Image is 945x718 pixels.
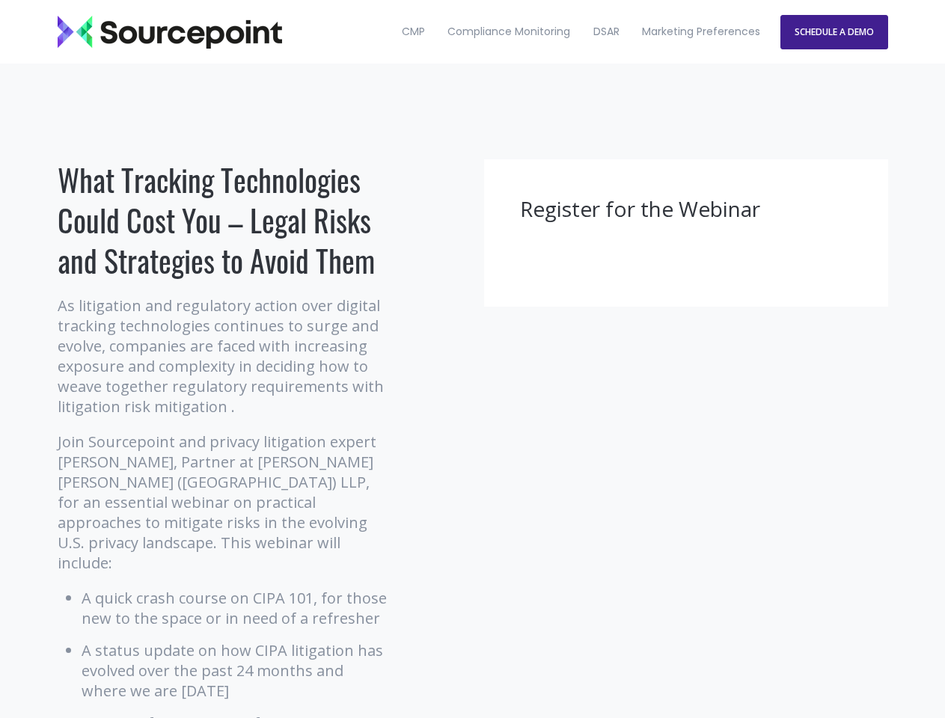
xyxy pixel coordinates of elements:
[58,16,282,49] img: Sourcepoint_logo_black_transparent (2)-2
[58,432,391,573] p: Join Sourcepoint and privacy litigation expert [PERSON_NAME], Partner at [PERSON_NAME] [PERSON_NA...
[520,195,852,224] h3: Register for the Webinar
[82,640,391,701] li: A status update on how CIPA litigation has evolved over the past 24 months and where we are [DATE]
[780,15,888,49] a: SCHEDULE A DEMO
[58,295,391,417] p: As litigation and regulatory action over digital tracking technologies continues to surge and evo...
[58,159,391,280] h1: What Tracking Technologies Could Cost You – Legal Risks and Strategies to Avoid Them
[82,588,391,628] li: A quick crash course on CIPA 101, for those new to the space or in need of a refresher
